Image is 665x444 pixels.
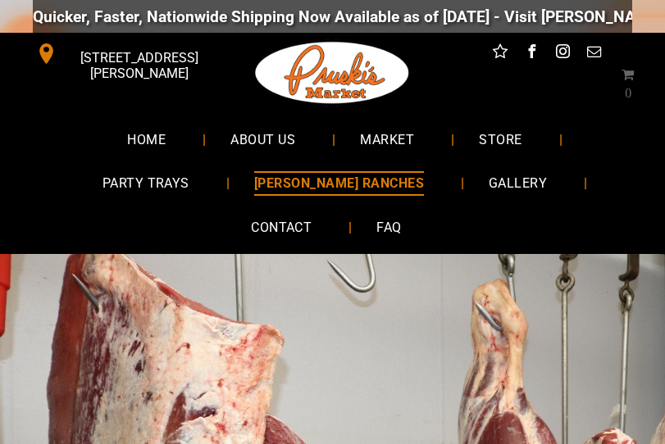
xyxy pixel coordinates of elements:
a: [STREET_ADDRESS][PERSON_NAME] [25,41,221,66]
a: [PERSON_NAME] RANCHES [230,161,449,205]
img: Pruski-s+Market+HQ+Logo2-1920w.png [253,33,412,113]
span: 0 [625,85,631,98]
a: facebook [521,41,542,66]
a: ABOUT US [206,118,320,161]
a: MARKET [335,118,439,161]
a: instagram [552,41,573,66]
a: Social network [490,41,511,66]
span: [STREET_ADDRESS][PERSON_NAME] [60,42,218,89]
a: CONTACT [226,206,336,249]
a: email [583,41,604,66]
a: HOME [102,118,190,161]
a: GALLERY [464,161,572,205]
a: PARTY TRAYS [78,161,214,205]
a: FAQ [352,206,426,249]
a: STORE [454,118,546,161]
